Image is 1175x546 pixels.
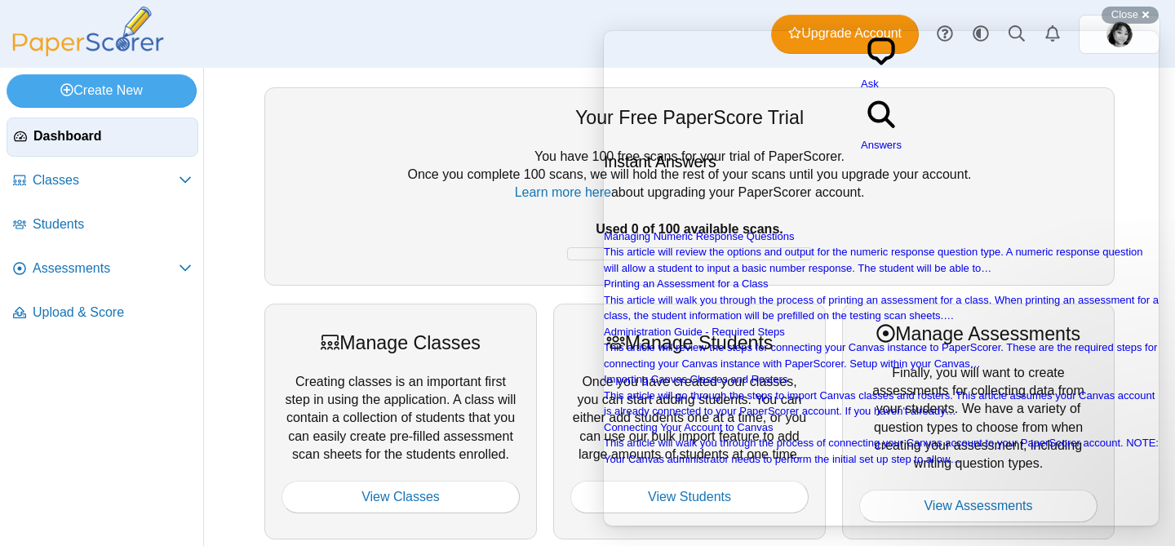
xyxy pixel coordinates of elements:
a: Students [7,206,198,245]
div: Your Free PaperScore Trial [282,104,1097,131]
a: Classes [7,162,198,201]
a: Upgrade Account [771,15,919,54]
button: Close [1102,7,1159,24]
span: Upgrade Account [788,24,902,42]
span: Students [33,215,192,233]
a: View Students [570,481,809,513]
div: Once you have created your classes, you can start adding students. You can either add students on... [553,304,826,539]
a: Learn more here [515,185,611,199]
span: Dashboard [33,127,191,145]
a: View Classes [282,481,520,513]
div: Manage Classes [282,330,520,356]
a: Upload & Score [7,294,198,333]
span: Assessments [33,260,179,277]
a: Assessments [7,250,198,289]
a: Dashboard [7,118,198,157]
a: PaperScorer [7,45,170,59]
b: Used 0 of 100 available scans. [596,222,783,236]
a: Create New [7,74,197,107]
a: Alerts [1035,16,1071,52]
span: Close [1111,8,1138,20]
iframe: To enrich screen reader interactions, please activate Accessibility in Grammarly extension settings [604,31,1159,526]
div: Creating classes is an important first step in using the application. A class will contain a coll... [264,304,537,539]
span: Classes [33,171,179,189]
div: You have 100 free scans for your trial of PaperScorer. Once you complete 100 scans, we will hold ... [282,148,1097,269]
span: Upload & Score [33,304,192,322]
div: Manage Students [570,330,809,356]
img: PaperScorer [7,7,170,56]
